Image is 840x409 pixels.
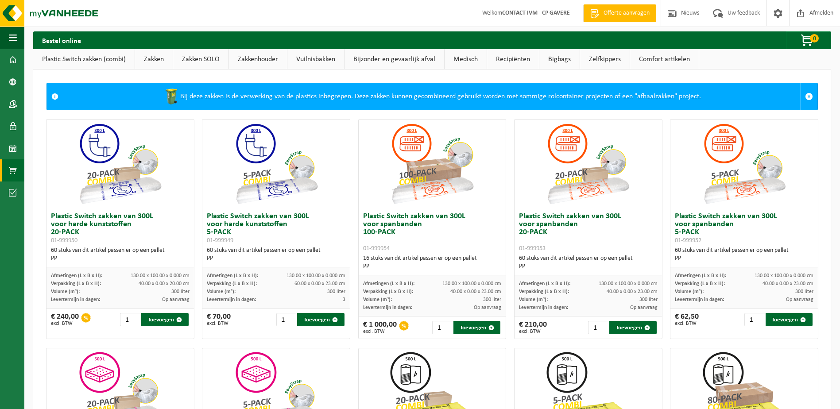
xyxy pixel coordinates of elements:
span: Levertermijn in dagen: [675,297,724,302]
span: 0 [810,34,819,42]
span: Afmetingen (L x B x H): [207,273,258,278]
div: 60 stuks van dit artikel passen er op een pallet [675,247,813,262]
a: Comfort artikelen [630,49,699,69]
h3: Plastic Switch zakken van 300L voor harde kunststoffen 20-PACK [51,212,190,244]
span: Offerte aanvragen [601,9,652,18]
span: 300 liter [483,297,501,302]
span: Verpakking (L x B x H): [675,281,725,286]
span: Verpakking (L x B x H): [207,281,257,286]
span: 130.00 x 100.00 x 0.000 cm [286,273,345,278]
img: 01-999950 [76,120,164,208]
div: € 1 000,00 [363,321,397,334]
input: 1 [120,313,140,326]
h3: Plastic Switch zakken van 300L voor spanbanden 100-PACK [363,212,502,252]
span: Op aanvraag [474,305,501,310]
span: excl. BTW [207,321,231,326]
span: 01-999952 [675,237,701,244]
button: Toevoegen [297,313,344,326]
a: Zakken [135,49,173,69]
button: 0 [786,31,830,49]
span: 300 liter [171,289,190,294]
a: Zelfkippers [580,49,630,69]
span: 300 liter [639,297,658,302]
img: WB-0240-HPE-GN-50.png [163,88,180,105]
button: Toevoegen [766,313,813,326]
strong: CONTACT IVM - CP GAVERE [502,10,570,16]
input: 1 [276,313,297,326]
a: Sluit melding [800,83,817,110]
div: 60 stuks van dit artikel passen er op een pallet [519,255,658,270]
span: 40.00 x 0.00 x 23.00 cm [450,289,501,294]
button: Toevoegen [141,313,188,326]
span: Volume (m³): [363,297,392,302]
h3: Plastic Switch zakken van 300L voor spanbanden 5-PACK [675,212,813,244]
div: € 62,50 [675,313,699,326]
img: 01-999949 [232,120,321,208]
a: Recipiënten [487,49,539,69]
span: Volume (m³): [519,297,548,302]
span: Volume (m³): [207,289,236,294]
div: PP [207,255,345,262]
span: 40.00 x 0.00 x 20.00 cm [139,281,190,286]
span: 3 [343,297,345,302]
span: 40.00 x 0.00 x 23.00 cm [607,289,658,294]
span: Op aanvraag [162,297,190,302]
span: Afmetingen (L x B x H): [363,281,414,286]
div: PP [363,262,502,270]
div: PP [51,255,190,262]
span: Levertermijn in dagen: [207,297,256,302]
a: Bigbags [539,49,580,69]
span: excl. BTW [675,321,699,326]
div: 16 stuks van dit artikel passen er op een pallet [363,255,502,270]
span: 130.00 x 100.00 x 0.000 cm [442,281,501,286]
span: Verpakking (L x B x H): [363,289,413,294]
span: excl. BTW [519,329,547,334]
span: Op aanvraag [630,305,658,310]
button: Toevoegen [609,321,656,334]
a: Plastic Switch zakken (combi) [33,49,135,69]
div: 60 stuks van dit artikel passen er op een pallet [207,247,345,262]
span: Levertermijn in dagen: [363,305,412,310]
span: Volume (m³): [675,289,704,294]
span: 60.00 x 0.00 x 23.00 cm [294,281,345,286]
img: 01-999953 [544,120,632,208]
button: Toevoegen [453,321,500,334]
span: Verpakking (L x B x H): [519,289,569,294]
span: 130.00 x 100.00 x 0.000 cm [131,273,190,278]
a: Offerte aanvragen [583,4,656,22]
span: 130.00 x 100.00 x 0.000 cm [755,273,813,278]
div: € 70,00 [207,313,231,326]
div: 60 stuks van dit artikel passen er op een pallet [51,247,190,262]
span: 130.00 x 100.00 x 0.000 cm [599,281,658,286]
span: excl. BTW [51,321,79,326]
div: PP [519,262,658,270]
span: Op aanvraag [786,297,813,302]
img: 01-999952 [700,120,789,208]
a: Bijzonder en gevaarlijk afval [345,49,444,69]
span: Volume (m³): [51,289,80,294]
div: € 210,00 [519,321,547,334]
img: 01-999954 [388,120,476,208]
a: Medisch [445,49,487,69]
span: 300 liter [795,289,813,294]
a: Vuilnisbakken [287,49,344,69]
span: Levertermijn in dagen: [519,305,568,310]
div: PP [675,255,813,262]
a: Zakkenhouder [229,49,287,69]
input: 1 [588,321,608,334]
input: 1 [432,321,453,334]
div: € 240,00 [51,313,79,326]
input: 1 [744,313,765,326]
span: Afmetingen (L x B x H): [675,273,726,278]
span: 300 liter [327,289,345,294]
h3: Plastic Switch zakken van 300L voor spanbanden 20-PACK [519,212,658,252]
span: 40.00 x 0.00 x 23.00 cm [763,281,813,286]
div: Bij deze zakken is de verwerking van de plastics inbegrepen. Deze zakken kunnen gecombineerd gebr... [63,83,800,110]
h2: Bestel online [33,31,90,49]
h3: Plastic Switch zakken van 300L voor harde kunststoffen 5-PACK [207,212,345,244]
span: 01-999953 [519,245,546,252]
span: 01-999949 [207,237,233,244]
span: Afmetingen (L x B x H): [51,273,102,278]
span: Verpakking (L x B x H): [51,281,101,286]
span: excl. BTW [363,329,397,334]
